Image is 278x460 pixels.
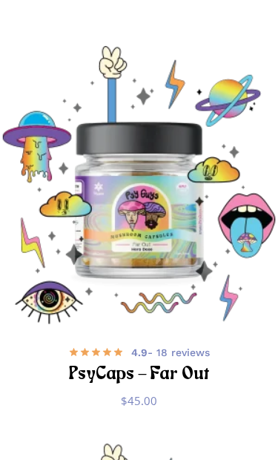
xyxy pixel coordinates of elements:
span: $ [121,393,128,408]
b: 4.9 [131,346,148,358]
span: - 18 reviews [131,345,210,360]
h2: PsyCaps – Far Out [19,361,259,389]
a: 4.9- 18 reviews PsyCaps – Far Out [19,343,259,382]
bdi: 45.00 [121,393,157,408]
